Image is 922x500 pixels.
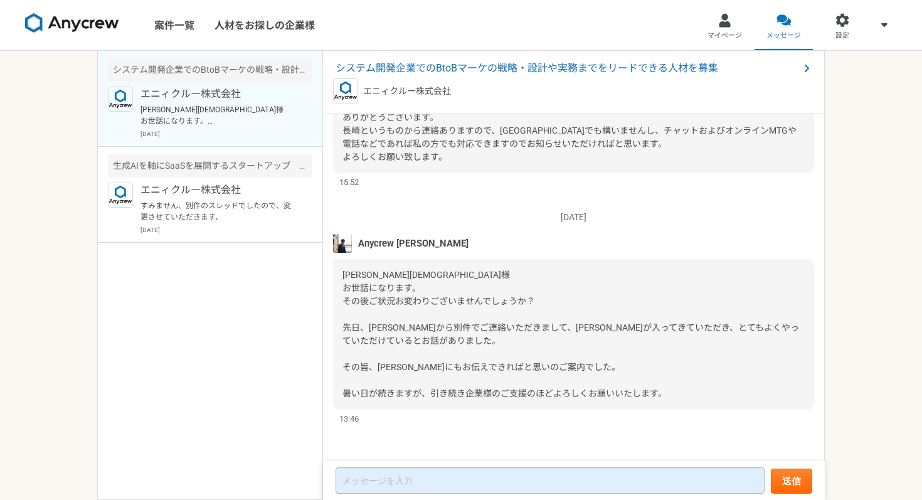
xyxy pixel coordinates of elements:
p: すみません、別件のスレッドでしたので、変更させていただきます、 [140,200,295,223]
span: [PERSON_NAME][DEMOGRAPHIC_DATA]様 お世話になります。 その後ご状況お変わりございませんでしょうか？ 先日、[PERSON_NAME]から別件でご連絡いただきまして... [342,270,799,398]
p: エニィクルー株式会社 [363,85,451,98]
p: [DATE] [140,129,312,139]
img: tomoya_yamashita.jpeg [333,234,352,253]
span: Anycrew [PERSON_NAME] [358,237,469,250]
p: エニィクルー株式会社 [140,87,295,102]
img: logo_text_blue_01.png [108,183,133,208]
span: メッセージ [766,31,801,41]
p: [DATE] [140,225,312,235]
img: logo_text_blue_01.png [333,78,358,104]
span: ありがとうございます。 長崎というものから連絡ありますので、[GEOGRAPHIC_DATA]でも構いませんし、チャットおよびオンラインMTGや電話などであれば私の方でも対応できますのでお知らせ... [342,112,797,162]
div: 生成AIを軸にSaaSを展開するスタートアップ マーケティング [108,154,312,178]
p: [PERSON_NAME][DEMOGRAPHIC_DATA]様 お世話になります。 その後ご状況お変わりございませんでしょうか？ 先日、[PERSON_NAME]から別件でご連絡いただきまして... [140,104,295,127]
img: 8DqYSo04kwAAAAASUVORK5CYII= [25,13,119,33]
span: 設定 [835,31,849,41]
img: logo_text_blue_01.png [108,87,133,112]
p: [DATE] [333,211,814,224]
button: 送信 [771,469,812,494]
div: システム開発企業でのBtoBマーケの戦略・設計や実務までをリードできる人材を募集 [108,58,312,82]
span: マイページ [707,31,742,41]
span: 13:46 [339,413,359,425]
span: 15:52 [339,176,359,188]
span: システム開発企業でのBtoBマーケの戦略・設計や実務までをリードできる人材を募集 [336,61,799,76]
p: エニィクルー株式会社 [140,183,295,198]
